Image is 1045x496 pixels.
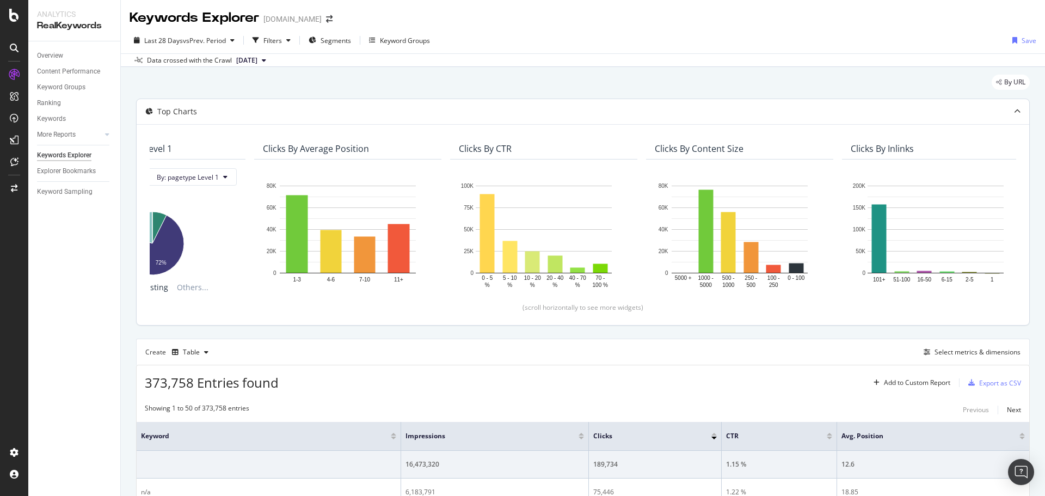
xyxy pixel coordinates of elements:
text: 4-6 [327,277,335,283]
span: listing [146,281,168,294]
div: Select metrics & dimensions [935,347,1021,357]
div: Keyword Groups [37,82,85,93]
div: Keywords Explorer [37,150,91,161]
span: vs Prev. Period [183,36,226,45]
svg: A chart. [263,180,433,290]
text: 100K [461,183,474,189]
div: Clicks By Average Position [263,143,369,154]
span: 2025 Aug. 6th [236,56,257,65]
svg: A chart. [655,180,825,290]
text: 1 [991,277,994,283]
text: % [575,282,580,288]
text: 250 [769,282,778,288]
text: 72% [156,260,167,266]
text: 5000 [700,282,712,288]
text: 100 - [767,275,780,281]
text: 25K [464,248,474,254]
text: 500 - [722,275,735,281]
text: 1-3 [293,277,301,283]
div: Data crossed with the Crawl [147,56,232,65]
text: 60K [659,205,668,211]
button: Keyword Groups [365,32,434,49]
div: Export as CSV [979,378,1021,388]
div: Add to Custom Report [884,379,950,386]
div: Filters [263,36,282,45]
text: % [552,282,557,288]
div: Save [1022,36,1036,45]
a: Overview [37,50,113,62]
text: 20K [267,248,276,254]
text: 0 [470,270,474,276]
div: Next [1007,405,1021,414]
text: % [530,282,535,288]
text: 0 [862,270,865,276]
div: Clicks By CTR [459,143,512,154]
div: 16,473,320 [405,460,584,469]
div: legacy label [992,75,1030,90]
div: Table [183,349,200,356]
text: 0 - 5 [482,275,493,281]
div: Keywords Explorer [130,9,259,27]
span: By URL [1004,79,1025,85]
text: 5000 + [675,275,692,281]
span: Others... [173,281,213,294]
text: 40K [267,226,276,232]
div: Explorer Bookmarks [37,166,96,177]
div: Previous [963,405,989,414]
text: 0 - 100 [788,275,805,281]
a: Keyword Groups [37,82,113,93]
button: By: pagetype Level 1 [147,168,237,186]
text: 60K [267,205,276,211]
text: 7-10 [359,277,370,283]
text: 250 - [745,275,757,281]
button: Next [1007,403,1021,417]
div: Keyword Sampling [37,186,93,198]
div: Keyword Groups [380,36,430,45]
text: 50K [464,226,474,232]
span: Avg. Position [841,431,1003,441]
button: [DATE] [232,54,271,67]
span: 373,758 Entries found [145,373,279,391]
div: Top Charts [157,106,197,117]
div: Overview [37,50,63,62]
div: arrow-right-arrow-left [326,15,333,23]
span: By: pagetype Level 1 [157,173,219,182]
div: Ranking [37,97,61,109]
svg: A chart. [67,206,237,277]
div: 12.6 [841,460,1025,469]
button: Add to Custom Report [869,374,950,391]
text: 10 - 20 [524,275,542,281]
text: 51-100 [893,277,911,283]
span: Segments [321,36,351,45]
text: 500 [746,282,755,288]
button: Previous [963,403,989,417]
div: Clicks By Content Size [655,143,743,154]
text: 5 - 10 [503,275,517,281]
button: Export as CSV [964,374,1021,391]
div: (scroll horizontally to see more widgets) [150,303,1016,312]
text: % [507,282,512,288]
div: A chart. [851,180,1021,290]
button: Filters [248,32,295,49]
text: 6-15 [942,277,952,283]
text: % [485,282,490,288]
text: 100 % [593,282,608,288]
div: RealKeywords [37,20,112,32]
span: Clicks [593,431,695,441]
text: 0 [273,270,276,276]
text: 80K [267,183,276,189]
text: 16-50 [917,277,931,283]
text: 70 - [595,275,605,281]
text: 150K [853,205,866,211]
div: A chart. [459,180,629,290]
div: Create [145,344,213,361]
text: 75K [464,205,474,211]
a: Ranking [37,97,113,109]
button: Select metrics & dimensions [919,346,1021,359]
div: Content Performance [37,66,100,77]
a: Keywords [37,113,113,125]
text: 1000 - [698,275,714,281]
text: 80K [659,183,668,189]
a: Explorer Bookmarks [37,166,113,177]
